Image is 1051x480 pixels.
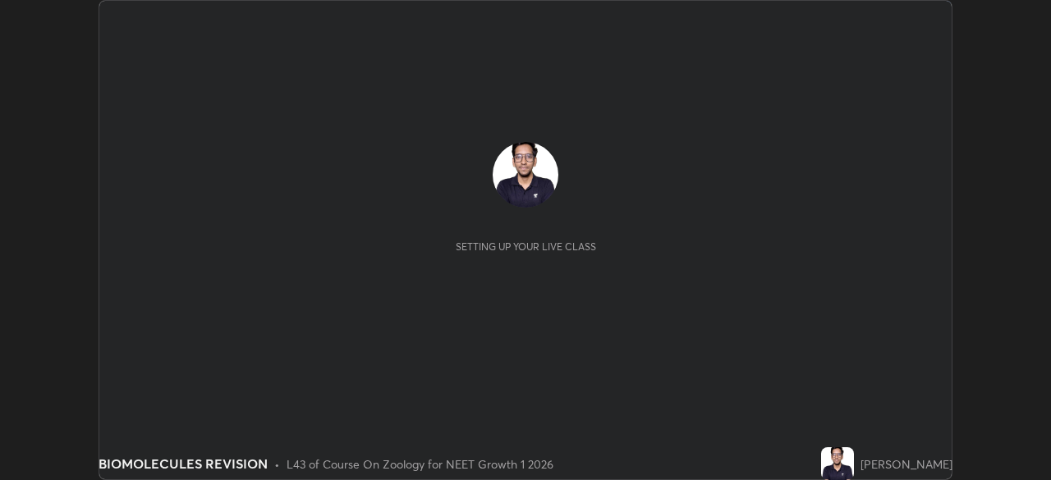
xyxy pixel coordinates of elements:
[821,447,854,480] img: 0c3fe7296f8544f788c5585060e0c385.jpg
[456,240,596,253] div: Setting up your live class
[861,455,952,473] div: [PERSON_NAME]
[493,142,558,208] img: 0c3fe7296f8544f788c5585060e0c385.jpg
[274,455,280,473] div: •
[99,454,268,473] div: BIOMOLECULES REVISION
[287,455,553,473] div: L43 of Course On Zoology for NEET Growth 1 2026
